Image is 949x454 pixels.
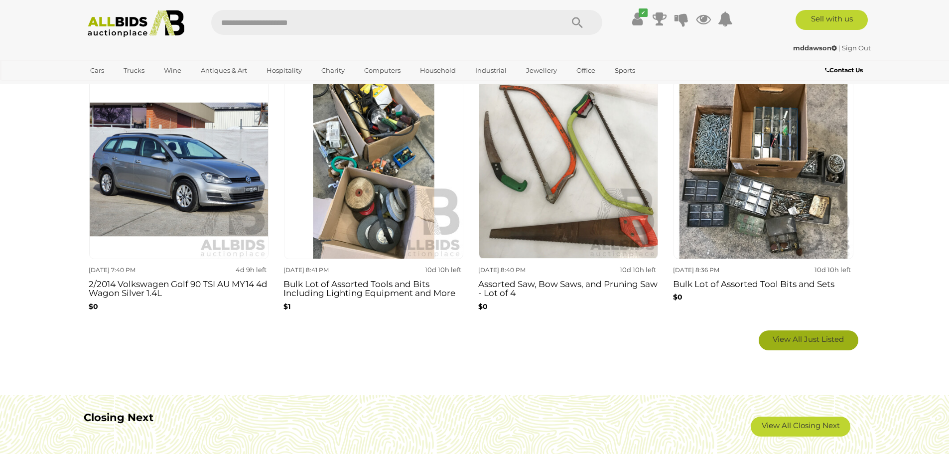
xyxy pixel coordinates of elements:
a: Antiques & Art [194,62,254,79]
a: Trucks [117,62,151,79]
a: Computers [358,62,407,79]
a: Contact Us [825,65,865,76]
div: [DATE] 7:40 PM [89,265,175,276]
img: Assorted Saw, Bow Saws, and Pruning Saw - Lot of 4 [479,80,658,259]
strong: 10d 10h left [814,266,851,274]
a: ✔ [630,10,645,28]
i: ✔ [639,8,648,17]
a: Sell with us [796,10,868,30]
a: [DATE] 8:40 PM 10d 10h left Assorted Saw, Bow Saws, and Pruning Saw - Lot of 4 $0 [478,79,658,323]
a: [DATE] 7:40 PM 4d 9h left 2/2014 Volkswagen Golf 90 TSI AU MY14 4d Wagon Silver 1.4L $0 [89,79,269,323]
a: Wine [157,62,188,79]
h3: Bulk Lot of Assorted Tools and Bits Including Lighting Equipment and More [283,277,463,298]
div: [DATE] 8:36 PM [673,265,759,276]
img: Bulk Lot of Assorted Tool Bits and Sets [674,80,853,259]
a: Industrial [469,62,513,79]
a: Cars [84,62,111,79]
a: View All Just Listed [759,330,858,350]
a: Jewellery [520,62,563,79]
a: Household [413,62,462,79]
b: $1 [283,302,290,311]
h3: Assorted Saw, Bow Saws, and Pruning Saw - Lot of 4 [478,277,658,298]
a: Hospitality [260,62,308,79]
b: Closing Next [84,411,153,424]
span: View All Just Listed [773,334,844,344]
h3: 2/2014 Volkswagen Golf 90 TSI AU MY14 4d Wagon Silver 1.4L [89,277,269,298]
b: $0 [478,302,488,311]
a: Sports [608,62,642,79]
strong: 10d 10h left [425,266,461,274]
b: Contact Us [825,66,863,74]
img: 2/2014 Volkswagen Golf 90 TSI AU MY14 4d Wagon Silver 1.4L [89,80,269,259]
a: mddawson [793,44,838,52]
a: Office [570,62,602,79]
img: Allbids.com.au [82,10,190,37]
h3: Bulk Lot of Assorted Tool Bits and Sets [673,277,853,289]
span: | [838,44,840,52]
a: [GEOGRAPHIC_DATA] [84,79,167,95]
a: [DATE] 8:36 PM 10d 10h left Bulk Lot of Assorted Tool Bits and Sets $0 [673,79,853,323]
div: [DATE] 8:40 PM [478,265,564,276]
b: $0 [673,293,682,302]
b: $0 [89,302,98,311]
strong: mddawson [793,44,837,52]
a: Sign Out [842,44,871,52]
img: Bulk Lot of Assorted Tools and Bits Including Lighting Equipment and More [284,80,463,259]
div: [DATE] 8:41 PM [283,265,370,276]
strong: 10d 10h left [620,266,656,274]
a: [DATE] 8:41 PM 10d 10h left Bulk Lot of Assorted Tools and Bits Including Lighting Equipment and ... [283,79,463,323]
a: View All Closing Next [751,417,850,437]
strong: 4d 9h left [236,266,267,274]
a: Charity [315,62,351,79]
button: Search [552,10,602,35]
